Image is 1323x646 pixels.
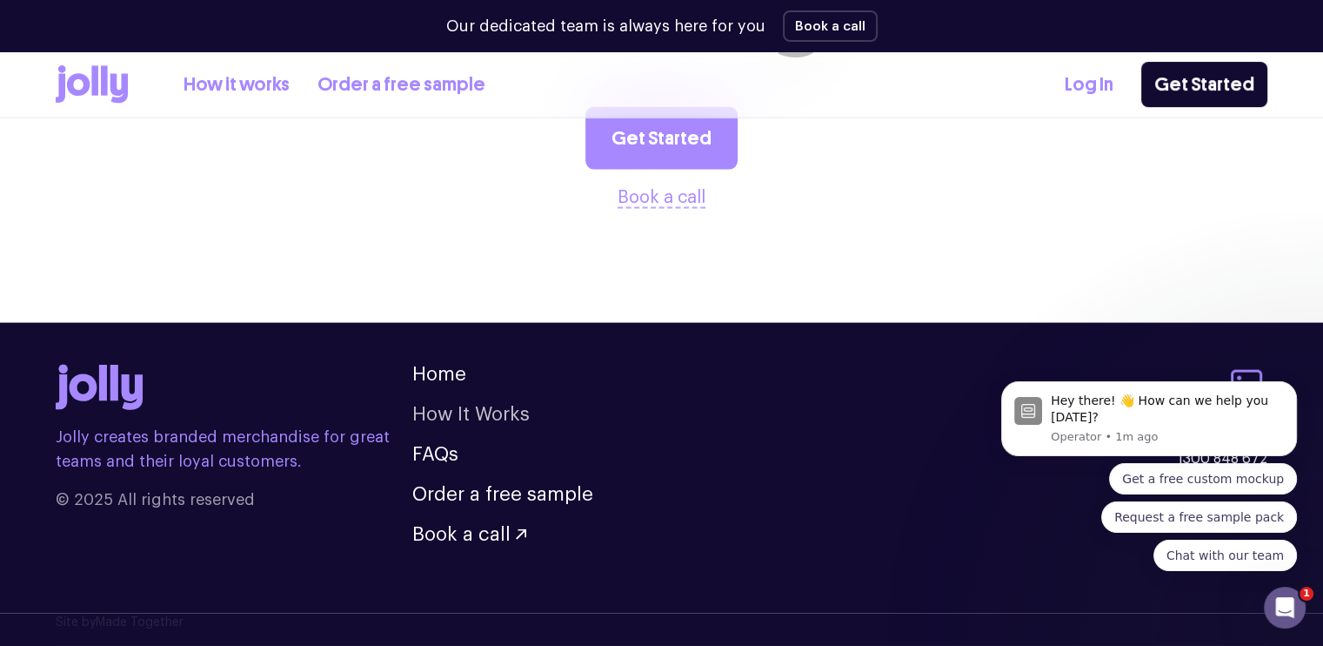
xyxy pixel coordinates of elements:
[1264,587,1306,629] iframe: Intercom live chat
[412,365,466,384] a: Home
[1141,62,1267,107] a: Get Started
[412,525,511,544] span: Book a call
[412,485,593,504] a: Order a free sample
[585,107,738,170] a: Get Started
[56,614,1267,632] p: Site by
[446,15,765,38] p: Our dedicated team is always here for you
[56,488,412,512] span: © 2025 All rights reserved
[1065,71,1113,99] a: Log In
[412,525,526,544] button: Book a call
[184,71,290,99] a: How it works
[412,405,530,424] a: How It Works
[412,445,458,464] a: FAQs
[56,425,412,474] p: Jolly creates branded merchandise for great teams and their loyal customers.
[1300,587,1313,601] span: 1
[975,249,1323,599] iframe: Intercom notifications message
[96,616,184,629] a: Made Together
[783,10,878,42] button: Book a call
[618,184,705,212] button: Book a call
[317,71,485,99] a: Order a free sample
